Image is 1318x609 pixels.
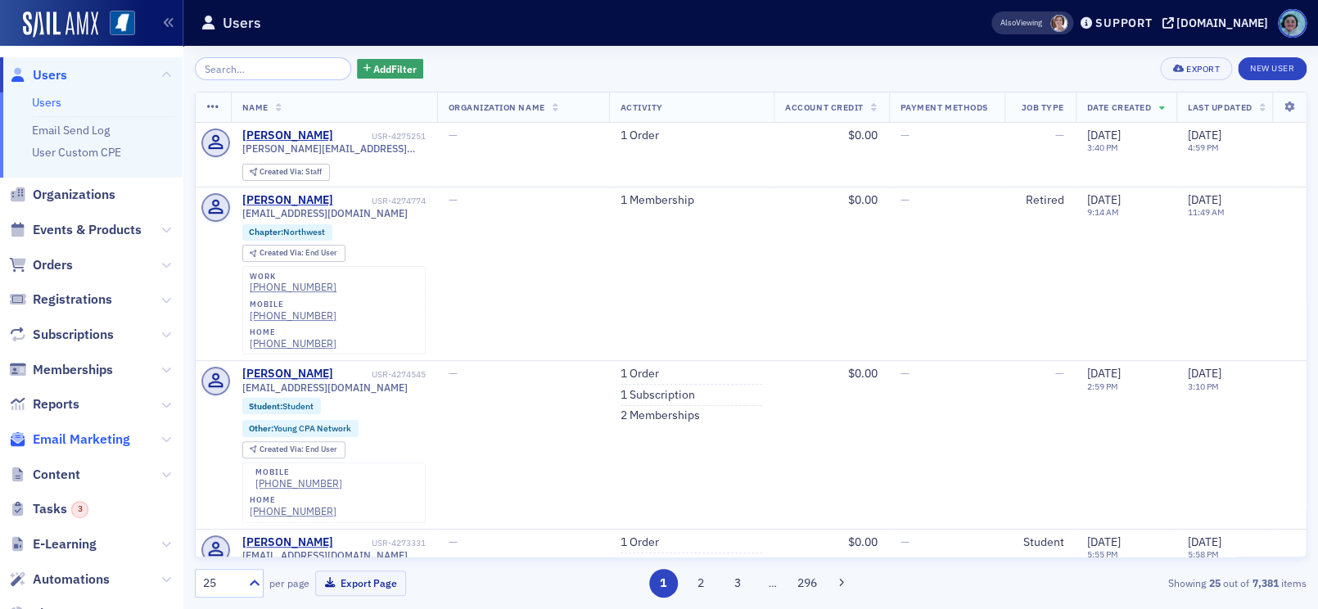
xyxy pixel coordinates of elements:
span: — [900,128,910,142]
div: End User [260,445,337,454]
div: USR-4275251 [336,131,426,142]
button: 296 [792,569,821,598]
a: [PERSON_NAME] [242,193,333,208]
span: Organizations [33,186,115,204]
div: Other: [242,420,359,436]
a: Memberships [9,361,113,379]
a: 1 Subscription [621,556,695,571]
span: Lydia Carlisle [1050,15,1067,32]
span: [DATE] [1188,128,1221,142]
a: 1 Order [621,367,659,381]
a: Content [9,466,80,484]
span: Payment Methods [900,101,988,113]
a: [PERSON_NAME] [242,535,333,550]
span: — [900,366,910,381]
span: Activity [621,101,663,113]
img: SailAMX [23,11,98,38]
button: AddFilter [357,59,424,79]
span: Created Via : [260,444,305,454]
time: 2:59 PM [1087,381,1118,392]
div: Created Via: Staff [242,164,330,181]
a: E-Learning [9,535,97,553]
span: [DATE] [1188,366,1221,381]
a: [PHONE_NUMBER] [250,505,336,517]
span: $0.00 [848,192,878,207]
span: Email Marketing [33,431,130,449]
div: USR-4273331 [336,538,426,548]
span: — [449,366,458,381]
span: Content [33,466,80,484]
div: 3 [71,501,88,518]
span: [EMAIL_ADDRESS][DOMAIN_NAME] [242,207,408,219]
span: Organization Name [449,101,545,113]
a: [PHONE_NUMBER] [250,337,336,350]
a: [PHONE_NUMBER] [255,477,342,489]
a: Student:Student [249,401,314,412]
a: [PERSON_NAME] [242,367,333,381]
a: Users [32,95,61,110]
a: 1 Order [621,129,659,143]
span: $0.00 [848,128,878,142]
div: Chapter: [242,224,333,241]
span: Account Credit [785,101,863,113]
span: Profile [1278,9,1307,38]
h1: Users [223,13,261,33]
div: 25 [203,575,239,592]
div: Student [1016,535,1064,550]
span: Viewing [1000,17,1042,29]
div: Retired [1016,193,1064,208]
a: User Custom CPE [32,145,121,160]
span: Date Created [1087,101,1151,113]
span: Student : [249,400,282,412]
strong: 25 [1206,575,1223,590]
div: Export [1186,65,1220,74]
div: Created Via: End User [242,441,345,458]
span: … [761,575,783,590]
span: Reports [33,395,79,413]
a: Events & Products [9,221,142,239]
span: E-Learning [33,535,97,553]
a: 1 Order [621,535,659,550]
span: Memberships [33,361,113,379]
a: Chapter:Northwest [249,227,325,237]
a: [PHONE_NUMBER] [250,309,336,322]
div: Created Via: End User [242,245,345,262]
button: 3 [724,569,752,598]
div: Showing out of items [947,575,1307,590]
span: — [1055,366,1064,381]
a: Email Marketing [9,431,130,449]
div: [PHONE_NUMBER] [250,281,336,293]
input: Search… [195,57,351,80]
span: [EMAIL_ADDRESS][DOMAIN_NAME] [242,549,408,562]
span: [PERSON_NAME][EMAIL_ADDRESS][PERSON_NAME][DOMAIN_NAME] [242,142,426,155]
label: per page [269,575,309,590]
span: Events & Products [33,221,142,239]
time: 5:55 PM [1087,548,1118,560]
span: — [900,192,910,207]
span: [DATE] [1087,535,1121,549]
time: 4:59 PM [1188,142,1219,153]
a: 2 Memberships [621,408,700,423]
a: Users [9,66,67,84]
span: — [449,192,458,207]
span: Registrations [33,291,112,309]
span: $0.00 [848,366,878,381]
div: USR-4274774 [336,196,426,206]
div: End User [260,249,337,258]
span: [DATE] [1087,192,1121,207]
span: Chapter : [249,226,283,237]
span: Last Updated [1188,101,1252,113]
a: 1 Subscription [621,388,695,403]
span: — [449,535,458,549]
div: Support [1095,16,1152,30]
span: [DATE] [1087,128,1121,142]
span: — [1055,128,1064,142]
a: [PERSON_NAME] [242,129,333,143]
